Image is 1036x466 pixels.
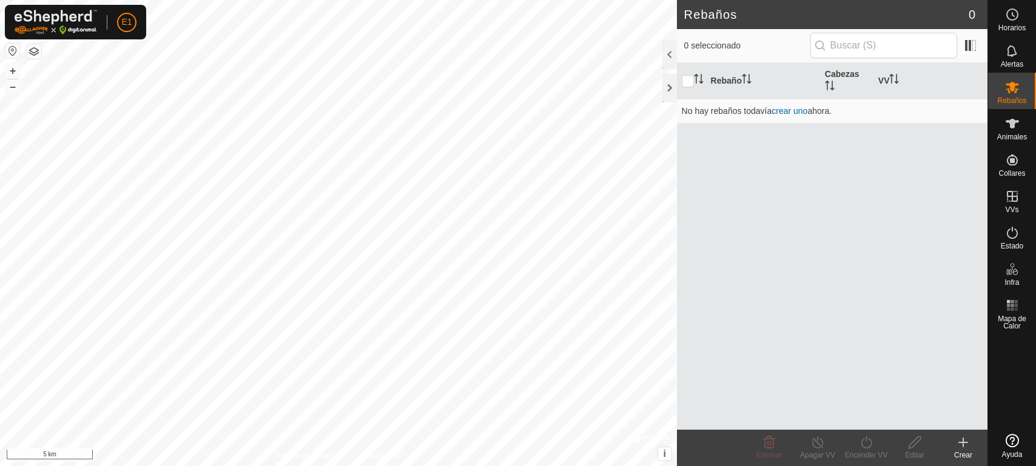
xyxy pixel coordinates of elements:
div: Editar [890,450,939,461]
span: VVs [1005,206,1018,213]
p-sorticon: Activar para ordenar [825,82,835,92]
span: Animales [997,133,1027,141]
th: Cabezas [820,63,873,99]
div: Apagar VV [793,450,842,461]
div: Encender VV [842,450,890,461]
h2: Rebaños [684,7,969,22]
button: Capas del Mapa [27,44,41,59]
span: Collares [998,170,1025,177]
a: Política de Privacidad [275,450,345,461]
th: Rebaño [706,63,820,99]
span: Alertas [1001,61,1023,68]
span: Mapa de Calor [991,315,1033,330]
span: Eliminar [756,451,782,459]
button: i [658,447,671,461]
p-sorticon: Activar para ordenar [889,76,899,85]
input: Buscar (S) [810,33,957,58]
button: Restablecer Mapa [5,44,20,58]
a: Contáctenos [360,450,401,461]
td: No hay rebaños todavía ahora. [677,99,987,123]
span: Rebaños [997,97,1026,104]
span: Horarios [998,24,1026,32]
th: VV [873,63,987,99]
img: Logo Gallagher [15,10,97,35]
span: Ayuda [1002,451,1023,458]
span: i [663,448,665,459]
p-sorticon: Activar para ordenar [742,76,752,85]
span: E1 [121,16,132,28]
span: 0 [969,5,975,24]
div: Crear [939,450,987,461]
p-sorticon: Activar para ordenar [694,76,704,85]
span: 0 seleccionado [684,39,810,52]
span: Estado [1001,242,1023,250]
a: Ayuda [988,429,1036,463]
a: crear uno [772,106,807,116]
button: + [5,64,20,78]
span: Infra [1004,279,1019,286]
button: – [5,79,20,94]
